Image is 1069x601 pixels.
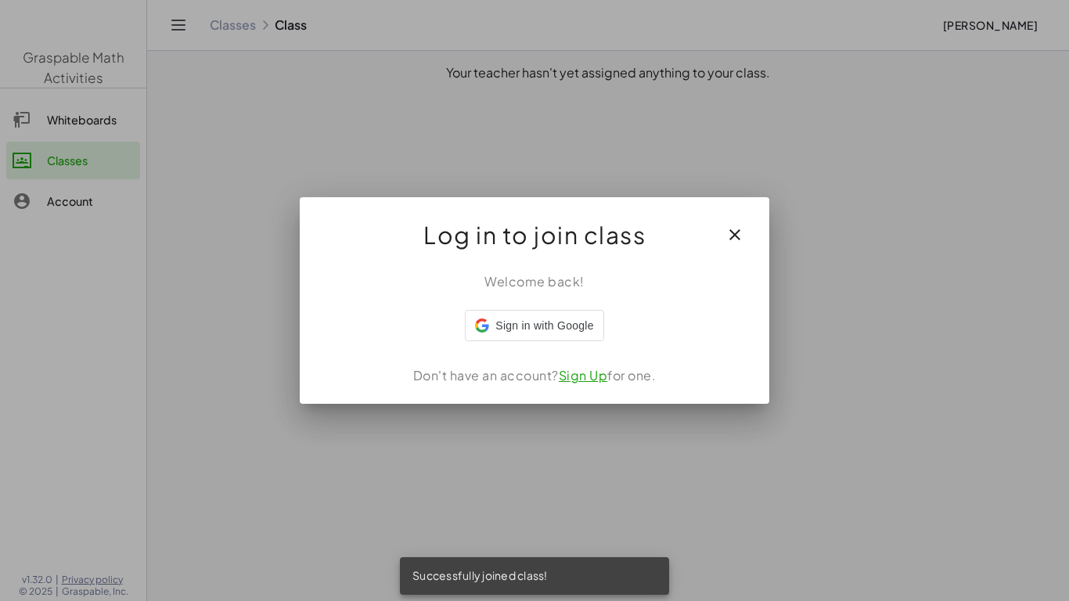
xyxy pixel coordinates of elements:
[400,557,669,595] div: Successfully joined class!
[319,272,750,291] div: Welcome back!
[319,366,750,385] div: Don't have an account? for one.
[465,310,603,341] div: Sign in with Google
[495,318,593,334] span: Sign in with Google
[423,216,646,254] span: Log in to join class
[559,367,608,383] a: Sign Up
